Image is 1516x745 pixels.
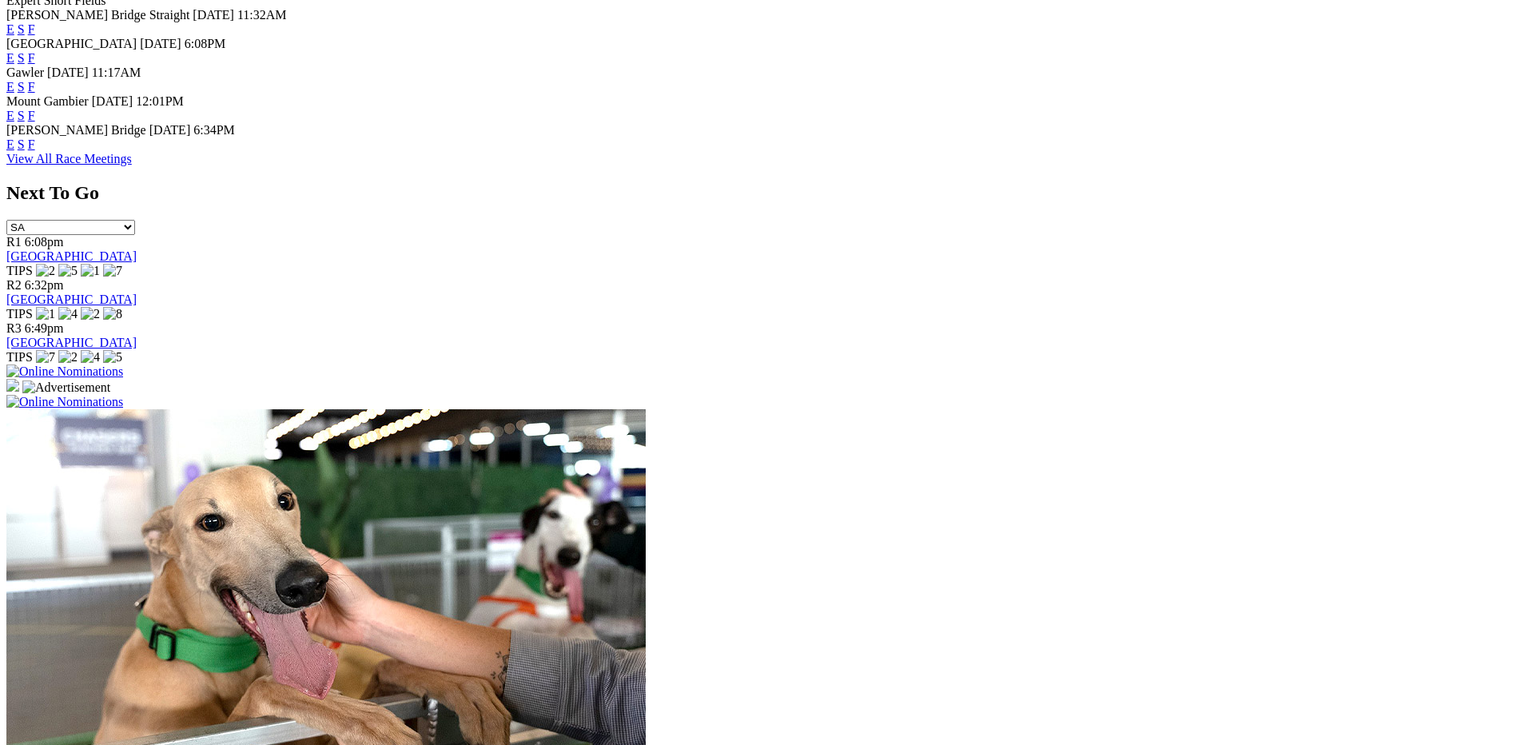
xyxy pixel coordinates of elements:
[28,51,35,65] a: F
[6,66,44,79] span: Gawler
[193,8,234,22] span: [DATE]
[28,80,35,94] a: F
[6,182,1510,204] h2: Next To Go
[6,350,33,364] span: TIPS
[6,152,132,165] a: View All Race Meetings
[6,336,137,349] a: [GEOGRAPHIC_DATA]
[149,123,191,137] span: [DATE]
[6,379,19,392] img: 15187_Greyhounds_GreysPlayCentral_Resize_SA_WebsiteBanner_300x115_2025.jpg
[103,264,122,278] img: 7
[6,51,14,65] a: E
[36,350,55,365] img: 7
[58,350,78,365] img: 2
[185,37,226,50] span: 6:08PM
[18,80,25,94] a: S
[136,94,184,108] span: 12:01PM
[6,235,22,249] span: R1
[22,380,110,395] img: Advertisement
[6,123,146,137] span: [PERSON_NAME] Bridge
[18,22,25,36] a: S
[92,94,133,108] span: [DATE]
[6,365,123,379] img: Online Nominations
[6,293,137,306] a: [GEOGRAPHIC_DATA]
[47,66,89,79] span: [DATE]
[6,109,14,122] a: E
[6,249,137,263] a: [GEOGRAPHIC_DATA]
[58,307,78,321] img: 4
[6,94,89,108] span: Mount Gambier
[193,123,235,137] span: 6:34PM
[18,109,25,122] a: S
[6,80,14,94] a: E
[6,278,22,292] span: R2
[18,137,25,151] a: S
[6,137,14,151] a: E
[25,278,64,292] span: 6:32pm
[28,109,35,122] a: F
[36,264,55,278] img: 2
[18,51,25,65] a: S
[25,321,64,335] span: 6:49pm
[92,66,141,79] span: 11:17AM
[6,321,22,335] span: R3
[28,137,35,151] a: F
[6,22,14,36] a: E
[103,307,122,321] img: 8
[6,395,123,409] img: Online Nominations
[28,22,35,36] a: F
[6,307,33,321] span: TIPS
[81,264,100,278] img: 1
[237,8,287,22] span: 11:32AM
[36,307,55,321] img: 1
[140,37,181,50] span: [DATE]
[6,37,137,50] span: [GEOGRAPHIC_DATA]
[81,307,100,321] img: 2
[58,264,78,278] img: 5
[81,350,100,365] img: 4
[6,8,189,22] span: [PERSON_NAME] Bridge Straight
[103,350,122,365] img: 5
[6,264,33,277] span: TIPS
[25,235,64,249] span: 6:08pm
